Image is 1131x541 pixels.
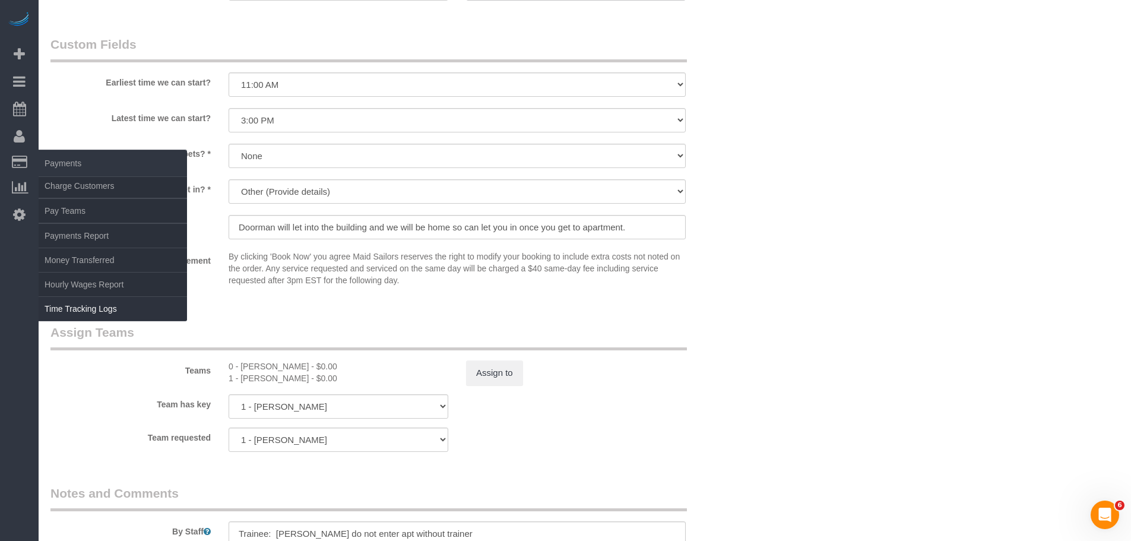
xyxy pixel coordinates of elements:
[39,199,187,223] a: Pay Teams
[39,224,187,248] a: Payments Report
[39,174,187,198] a: Charge Customers
[42,394,220,410] label: Team has key
[42,360,220,377] label: Teams
[39,248,187,272] a: Money Transferred
[39,297,187,321] a: Time Tracking Logs
[1115,501,1124,510] span: 6
[39,150,187,177] span: Payments
[39,273,187,296] a: Hourly Wages Report
[39,173,187,321] ul: Payments
[42,521,220,537] label: By Staff
[50,36,687,62] legend: Custom Fields
[1091,501,1119,529] iframe: Intercom live chat
[229,251,686,286] p: By clicking 'Book Now' you agree Maid Sailors reserves the right to modify your booking to includ...
[7,12,31,29] img: Automaid Logo
[42,108,220,124] label: Latest time we can start?
[466,360,523,385] button: Assign to
[42,144,220,160] label: Do you have any pets? *
[42,72,220,88] label: Earliest time we can start?
[229,360,448,372] div: 0 hours x $0.00/hour
[42,428,220,444] label: Team requested
[229,372,448,384] div: 0 hours x $19.00/hour
[50,324,687,350] legend: Assign Teams
[50,485,687,511] legend: Notes and Comments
